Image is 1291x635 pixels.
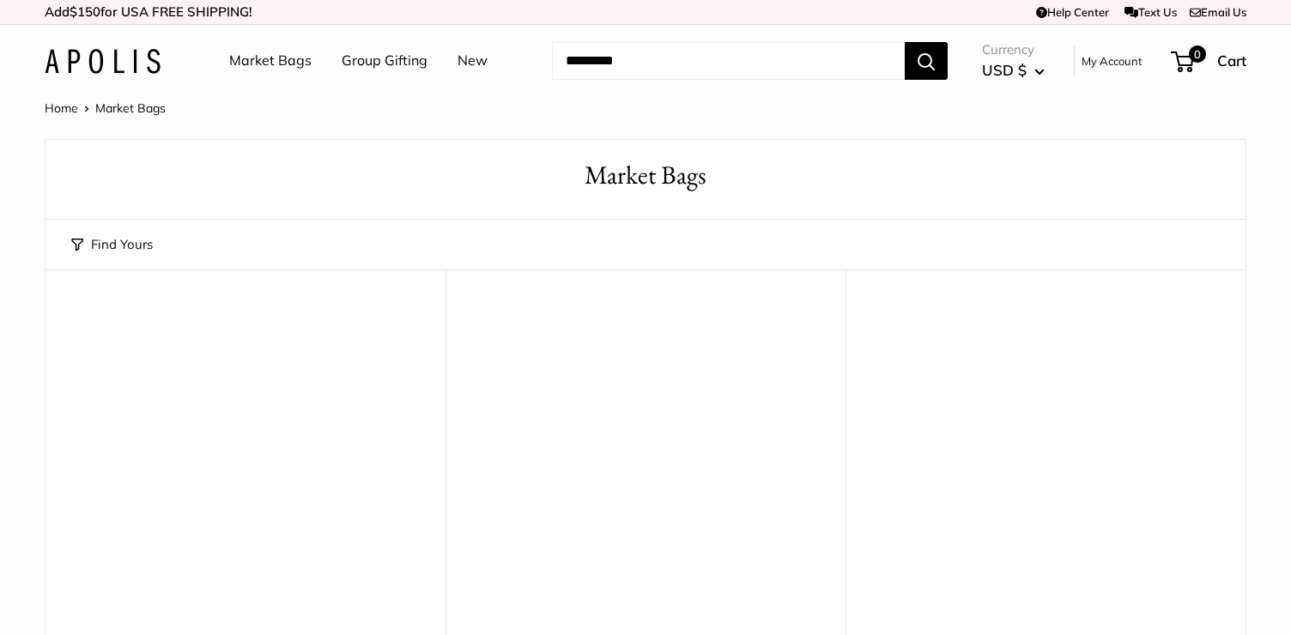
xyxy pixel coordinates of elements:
a: 0 Cart [1173,47,1246,75]
a: Email Us [1190,5,1246,19]
span: Market Bags [95,100,166,116]
nav: Breadcrumb [45,97,166,119]
a: Market Bags [229,48,312,74]
span: USD $ [982,61,1027,79]
a: My Account [1082,51,1143,71]
button: Search [905,42,948,80]
a: Group Gifting [342,48,427,74]
a: Home [45,100,78,116]
span: Currency [982,38,1045,62]
a: Text Us [1124,5,1177,19]
span: Cart [1217,51,1246,70]
a: New [458,48,488,74]
span: 0 [1189,45,1206,63]
button: USD $ [982,57,1045,84]
h1: Market Bags [71,157,1220,194]
img: Apolis [45,49,161,74]
span: $150 [70,3,100,20]
button: Find Yours [71,233,153,257]
input: Search... [552,42,905,80]
a: Help Center [1036,5,1109,19]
